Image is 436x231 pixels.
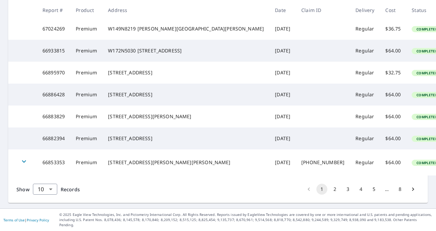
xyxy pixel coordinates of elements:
td: 66886428 [37,84,70,106]
div: W149N8219 [PERSON_NAME][GEOGRAPHIC_DATA][PERSON_NAME] [108,25,264,32]
td: Regular [350,62,380,84]
button: Go to page 4 [355,184,366,195]
nav: pagination navigation [302,184,420,195]
button: Go to page 8 [395,184,405,195]
td: Premium [70,106,102,127]
td: [PHONE_NUMBER] [296,149,350,175]
button: Go to page 2 [329,184,340,195]
td: [DATE] [269,62,296,84]
p: © 2025 Eagle View Technologies, Inc. and Pictometry International Corp. All Rights Reserved. Repo... [59,212,433,228]
td: Regular [350,84,380,106]
div: Show 10 records [33,184,57,195]
td: [DATE] [269,149,296,175]
td: Regular [350,106,380,127]
td: $32.75 [380,62,406,84]
td: Regular [350,127,380,149]
td: [DATE] [269,84,296,106]
button: Go to page 5 [368,184,379,195]
a: Privacy Policy [27,218,49,222]
td: Premium [70,149,102,175]
td: $64.00 [380,40,406,62]
td: Regular [350,18,380,40]
div: [STREET_ADDRESS] [108,69,264,76]
td: Premium [70,62,102,84]
a: Terms of Use [3,218,25,222]
td: $64.00 [380,84,406,106]
td: 66883829 [37,106,70,127]
td: Premium [70,84,102,106]
div: [STREET_ADDRESS] [108,91,264,98]
td: Regular [350,149,380,175]
td: [DATE] [269,18,296,40]
td: 66853353 [37,149,70,175]
td: 66933815 [37,40,70,62]
button: page 1 [316,184,327,195]
td: Regular [350,40,380,62]
span: Show [16,186,29,193]
div: W172N5030 [STREET_ADDRESS] [108,47,264,54]
td: 67024269 [37,18,70,40]
td: [DATE] [269,106,296,127]
button: Go to next page [408,184,419,195]
td: [DATE] [269,127,296,149]
td: Premium [70,127,102,149]
td: $64.00 [380,106,406,127]
td: $64.00 [380,149,406,175]
td: 66895970 [37,62,70,84]
div: 10 [33,180,57,199]
span: Records [61,186,80,193]
div: [STREET_ADDRESS][PERSON_NAME] [108,113,264,120]
td: [DATE] [269,40,296,62]
div: [STREET_ADDRESS] [108,135,264,142]
td: 66882394 [37,127,70,149]
p: | [3,218,49,222]
td: $36.75 [380,18,406,40]
div: … [381,186,392,193]
button: Go to page 3 [342,184,353,195]
div: [STREET_ADDRESS][PERSON_NAME][PERSON_NAME] [108,159,264,166]
td: Premium [70,18,102,40]
td: $64.00 [380,127,406,149]
td: Premium [70,40,102,62]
